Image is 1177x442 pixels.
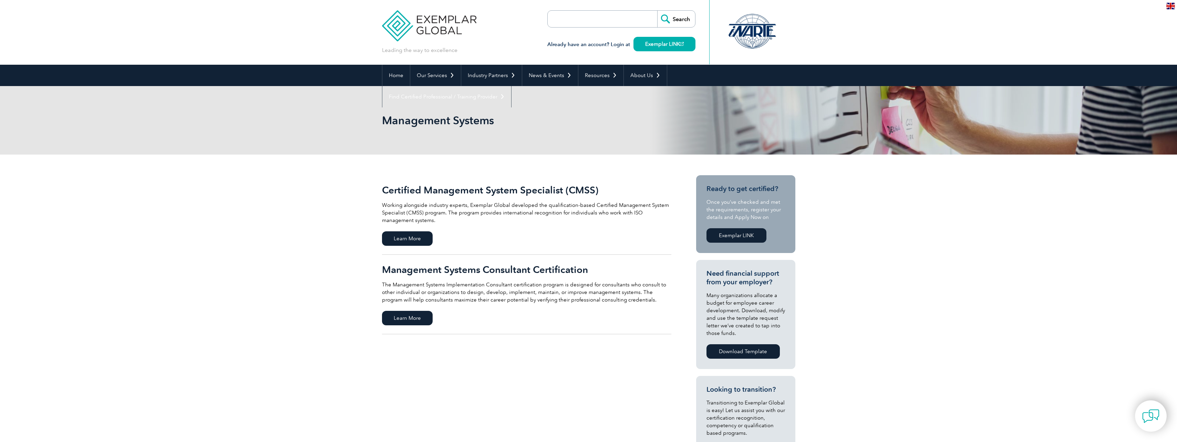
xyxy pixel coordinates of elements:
[382,311,433,325] span: Learn More
[382,175,671,255] a: Certified Management System Specialist (CMSS) Working alongside industry experts, Exemplar Global...
[461,65,522,86] a: Industry Partners
[382,86,511,107] a: Find Certified Professional / Training Provider
[706,269,785,286] h3: Need financial support from your employer?
[706,228,766,243] a: Exemplar LINK
[1166,3,1175,9] img: en
[706,292,785,337] p: Many organizations allocate a budget for employee career development. Download, modify and use th...
[382,185,671,196] h2: Certified Management System Specialist (CMSS)
[1142,408,1159,425] img: contact-chat.png
[382,255,671,334] a: Management Systems Consultant Certification The Management Systems Implementation Consultant cert...
[706,399,785,437] p: Transitioning to Exemplar Global is easy! Let us assist you with our certification recognition, c...
[522,65,578,86] a: News & Events
[624,65,667,86] a: About Us
[578,65,623,86] a: Resources
[680,42,684,46] img: open_square.png
[706,385,785,394] h3: Looking to transition?
[706,185,785,193] h3: Ready to get certified?
[410,65,461,86] a: Our Services
[382,201,671,224] p: Working alongside industry experts, Exemplar Global developed the qualification-based Certified M...
[382,264,671,275] h2: Management Systems Consultant Certification
[657,11,695,27] input: Search
[633,37,695,51] a: Exemplar LINK
[382,231,433,246] span: Learn More
[706,198,785,221] p: Once you’ve checked and met the requirements, register your details and Apply Now on
[382,46,457,54] p: Leading the way to excellence
[547,40,695,49] h3: Already have an account? Login at
[382,65,410,86] a: Home
[706,344,780,359] a: Download Template
[382,114,647,127] h1: Management Systems
[382,281,671,304] p: The Management Systems Implementation Consultant certification program is designed for consultant...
